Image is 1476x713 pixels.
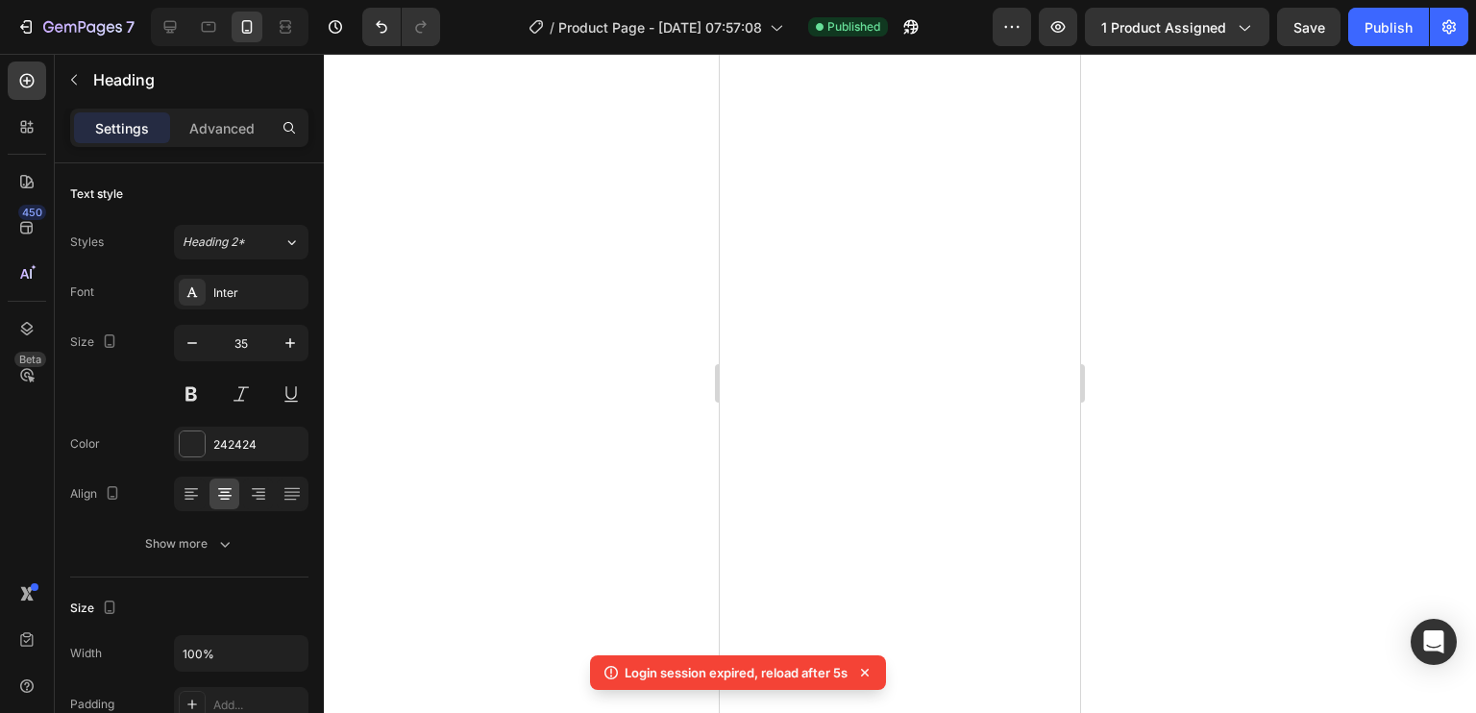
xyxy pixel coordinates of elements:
[70,435,100,453] div: Color
[720,54,1080,713] iframe: Design area
[126,15,135,38] p: 7
[625,663,848,682] p: Login session expired, reload after 5s
[1411,619,1457,665] div: Open Intercom Messenger
[70,645,102,662] div: Width
[1085,8,1269,46] button: 1 product assigned
[362,8,440,46] div: Undo/Redo
[95,118,149,138] p: Settings
[14,352,46,367] div: Beta
[145,534,234,553] div: Show more
[1365,17,1413,37] div: Publish
[550,17,554,37] span: /
[174,225,308,259] button: Heading 2*
[70,527,308,561] button: Show more
[70,330,121,356] div: Size
[1277,8,1341,46] button: Save
[70,481,124,507] div: Align
[70,283,94,301] div: Font
[1348,8,1429,46] button: Publish
[827,18,880,36] span: Published
[183,234,245,251] span: Heading 2*
[1293,19,1325,36] span: Save
[70,185,123,203] div: Text style
[175,636,307,671] input: Auto
[558,17,762,37] span: Product Page - [DATE] 07:57:08
[213,436,304,454] div: 242424
[189,118,255,138] p: Advanced
[70,234,104,251] div: Styles
[93,68,301,91] p: Heading
[213,284,304,302] div: Inter
[18,205,46,220] div: 450
[1101,17,1226,37] span: 1 product assigned
[70,696,114,713] div: Padding
[70,596,121,622] div: Size
[8,8,143,46] button: 7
